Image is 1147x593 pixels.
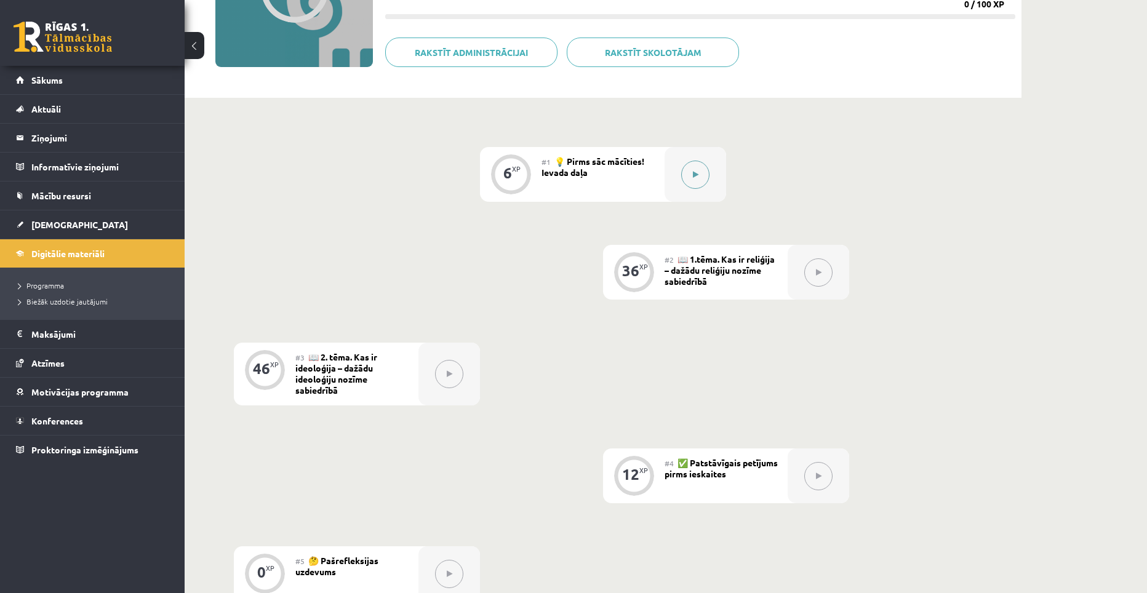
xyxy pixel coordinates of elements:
a: Konferences [16,407,169,435]
span: Sākums [31,74,63,86]
span: 📖 2. tēma. Kas ir ideoloģija – dažādu ideoloģiju nozīme sabiedrībā [295,351,377,396]
span: 🤔 Pašrefleksijas uzdevums [295,555,378,577]
span: 💡 Pirms sāc mācīties! Ievada daļa [542,156,644,178]
span: Programma [18,281,64,290]
a: Atzīmes [16,349,169,377]
a: [DEMOGRAPHIC_DATA] [16,210,169,239]
a: Mācību resursi [16,181,169,210]
span: #5 [295,556,305,566]
div: XP [266,565,274,571]
a: Rakstīt administrācijai [385,38,558,67]
span: Proktoringa izmēģinājums [31,444,138,455]
div: 46 [253,363,270,374]
a: Rakstīt skolotājam [567,38,739,67]
legend: Maksājumi [31,320,169,348]
div: 36 [622,265,639,276]
span: Digitālie materiāli [31,248,105,259]
span: [DEMOGRAPHIC_DATA] [31,219,128,230]
a: Rīgas 1. Tālmācības vidusskola [14,22,112,52]
legend: Ziņojumi [31,124,169,152]
span: Atzīmes [31,357,65,368]
a: Programma [18,280,172,291]
a: Biežāk uzdotie jautājumi [18,296,172,307]
a: Proktoringa izmēģinājums [16,436,169,464]
a: Digitālie materiāli [16,239,169,268]
span: Biežāk uzdotie jautājumi [18,296,108,306]
div: XP [270,361,279,368]
legend: Informatīvie ziņojumi [31,153,169,181]
a: Maksājumi [16,320,169,348]
a: Aktuāli [16,95,169,123]
span: Motivācijas programma [31,386,129,397]
div: 0 [257,567,266,578]
div: 12 [622,469,639,480]
a: Sākums [16,66,169,94]
div: XP [512,165,521,172]
div: XP [639,263,648,270]
span: Aktuāli [31,103,61,114]
a: Motivācijas programma [16,378,169,406]
a: Informatīvie ziņojumi [16,153,169,181]
span: #1 [542,157,551,167]
span: #3 [295,352,305,362]
span: 📖 1.tēma. Kas ir reliģija – dažādu reliģiju nozīme sabiedrībā [665,253,775,287]
span: #4 [665,458,674,468]
span: ✅ Patstāvīgais petījums pirms ieskaites [665,457,778,479]
span: Konferences [31,415,83,426]
span: #2 [665,255,674,265]
div: XP [639,467,648,474]
div: 6 [503,167,512,178]
a: Ziņojumi [16,124,169,152]
span: Mācību resursi [31,190,91,201]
